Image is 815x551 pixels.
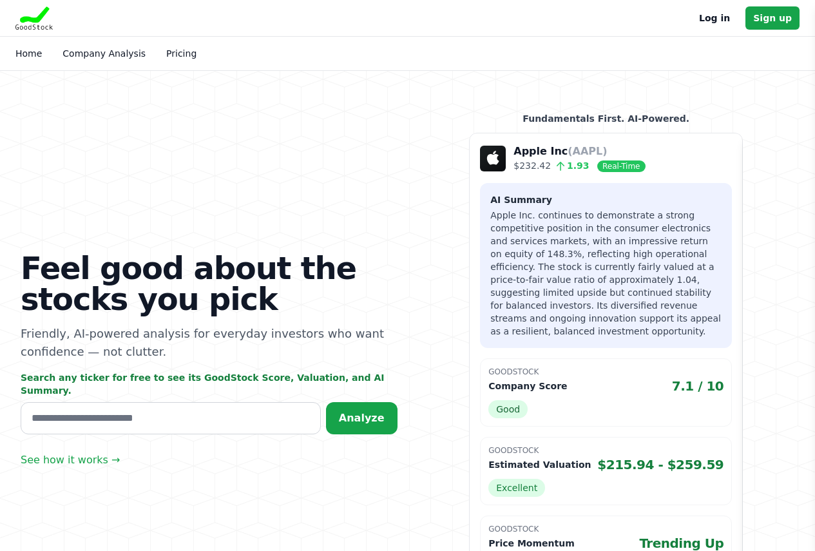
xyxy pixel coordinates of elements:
[21,452,120,468] a: See how it works →
[490,193,722,206] h3: AI Summary
[62,48,146,59] a: Company Analysis
[488,537,574,550] p: Price Momentum
[15,6,53,30] img: Goodstock Logo
[21,253,398,314] h1: Feel good about the stocks you pick
[488,367,724,377] p: GoodStock
[513,159,645,173] p: $232.42
[21,325,398,361] p: Friendly, AI-powered analysis for everyday investors who want confidence — not clutter.
[568,145,607,157] span: (AAPL)
[513,144,645,159] p: Apple Inc
[326,402,398,434] button: Analyze
[699,10,730,26] a: Log in
[480,146,506,171] img: Company Logo
[488,445,724,456] p: GoodStock
[488,380,567,392] p: Company Score
[488,479,545,497] span: Excellent
[339,412,385,424] span: Analyze
[488,400,528,418] span: Good
[21,371,398,397] p: Search any ticker for free to see its GoodStock Score, Valuation, and AI Summary.
[488,524,724,534] p: GoodStock
[15,48,42,59] a: Home
[597,456,724,474] span: $215.94 - $259.59
[672,377,724,395] span: 7.1 / 10
[745,6,800,30] a: Sign up
[469,112,743,125] p: Fundamentals First. AI-Powered.
[490,209,722,338] p: Apple Inc. continues to demonstrate a strong competitive position in the consumer electronics and...
[551,160,589,171] span: 1.93
[166,48,197,59] a: Pricing
[488,458,591,471] p: Estimated Valuation
[597,160,645,172] span: Real-Time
